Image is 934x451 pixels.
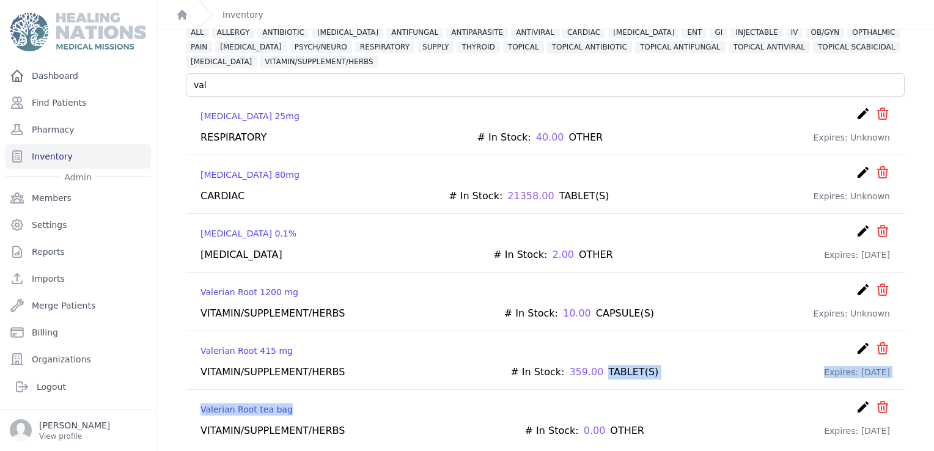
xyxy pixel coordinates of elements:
div: # In Stock: CAPSULE(S) [504,306,654,321]
input: Search by: Name or NDC [186,73,905,97]
div: Expires: [DATE] [824,424,890,438]
span: THYROID [457,41,499,53]
a: Settings [5,213,151,237]
a: [MEDICAL_DATA] 25mg [200,110,300,122]
a: Find Patients [5,90,151,115]
span: 10.00 [563,306,591,321]
div: RESPIRATORY [200,130,267,145]
a: Dashboard [5,64,151,88]
span: ANTIBIOTIC [257,26,309,38]
a: Valerian Root tea bag [200,403,293,416]
a: [PERSON_NAME] View profile [10,419,146,441]
a: Members [5,186,151,210]
span: 359.00 [569,365,603,380]
div: VITAMIN/SUPPLEMENT/HERBS [200,306,345,321]
a: create [856,282,870,301]
img: Medical Missions EMR [10,12,145,51]
div: Expires: [DATE] [824,365,890,380]
span: ALLERGY [212,26,255,38]
a: Organizations [5,347,151,372]
span: 2.00 [552,248,574,262]
div: VITAMIN/SUPPLEMENT/HERBS [200,365,345,380]
div: Expires: Unknown [814,306,890,321]
span: TOPICAL [503,41,544,53]
div: CARDIAC [200,189,245,204]
a: Inventory [222,9,263,21]
div: Expires: Unknown [814,130,890,145]
a: Pharmacy [5,117,151,142]
div: VITAMIN/SUPPLEMENT/HERBS [200,424,345,438]
span: ANTIVIRAL [511,26,559,38]
span: SUPPLY [417,41,454,53]
span: PAIN [186,41,212,53]
div: Expires: Unknown [814,189,890,204]
a: create [856,106,870,125]
div: # In Stock: OTHER [525,424,644,438]
span: TOPICAL ANTIVIRAL [729,41,810,53]
span: CARDIAC [562,26,605,38]
span: TOPICAL ANTIFUNGAL [635,41,726,53]
span: GI [710,26,727,38]
a: Logout [10,375,146,399]
span: INJECTABLE [730,26,782,38]
span: ANTIPARASITE [446,26,508,38]
span: VITAMIN/SUPPLEMENT/HERBS [260,56,378,68]
i: create [856,400,870,414]
a: create [856,165,870,184]
p: [PERSON_NAME] [39,419,110,431]
a: Valerian Root 415 mg [200,345,293,357]
a: [MEDICAL_DATA] 0.1% [200,227,296,240]
p: View profile [39,431,110,441]
a: Billing [5,320,151,345]
span: 21358.00 [507,189,554,204]
a: create [856,224,870,243]
span: OPTHALMIC [847,26,900,38]
a: Merge Patients [5,293,151,318]
span: TOPICAL SCABICIDAL [813,41,900,53]
div: # In Stock: TABLET(S) [449,189,609,204]
a: create [856,400,870,419]
a: Inventory [5,144,151,169]
a: Reports [5,240,151,264]
span: ENT [682,26,707,38]
i: create [856,106,870,121]
span: TOPICAL ANTIBIOTIC [547,41,632,53]
a: Imports [5,266,151,291]
span: 0.00 [584,424,606,438]
div: # In Stock: OTHER [493,248,612,262]
span: 40.00 [536,130,564,145]
span: OB/GYN [806,26,844,38]
div: # In Stock: TABLET(S) [510,365,658,380]
i: create [856,282,870,297]
span: [MEDICAL_DATA] [215,41,286,53]
div: [MEDICAL_DATA] [200,248,282,262]
a: create [856,341,870,360]
i: create [856,165,870,180]
span: ALL [186,26,209,38]
i: create [856,341,870,356]
span: Admin [59,171,97,183]
a: [MEDICAL_DATA] 80mg [200,169,300,181]
span: [MEDICAL_DATA] [312,26,383,38]
span: [MEDICAL_DATA] [608,26,679,38]
span: RESPIRATORY [355,41,414,53]
span: ANTIFUNGAL [386,26,443,38]
i: create [856,224,870,238]
span: IV [786,26,803,38]
span: PSYCH/NEURO [290,41,352,53]
div: # In Stock: OTHER [477,130,603,145]
span: [MEDICAL_DATA] [186,56,257,68]
div: Expires: [DATE] [824,248,890,262]
a: Valerian Root 1200 mg [200,286,298,298]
